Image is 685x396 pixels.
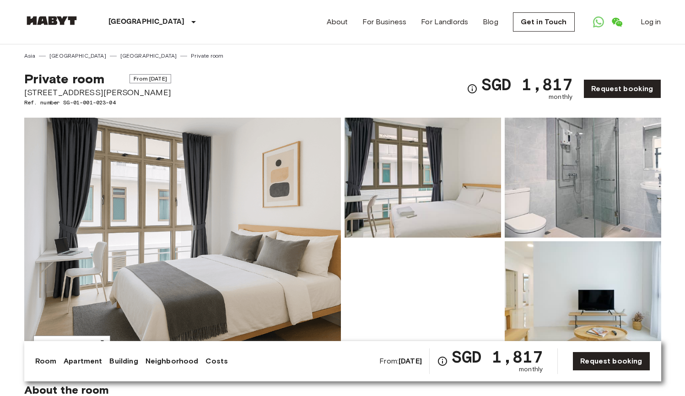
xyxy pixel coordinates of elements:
img: Picture of unit SG-01-001-023-04 [345,241,501,361]
a: Neighborhood [146,356,199,367]
a: Building [109,356,138,367]
a: [GEOGRAPHIC_DATA] [120,52,177,60]
span: From: [379,356,422,366]
span: SGD 1,817 [452,348,543,365]
a: Get in Touch [513,12,575,32]
span: [STREET_ADDRESS][PERSON_NAME] [24,87,171,98]
a: About [327,16,348,27]
a: Room [35,356,57,367]
a: For Business [362,16,406,27]
a: Blog [483,16,498,27]
a: Private room [191,52,223,60]
a: Request booking [583,79,661,98]
a: Open WeChat [608,13,626,31]
button: Show all photos [33,336,110,353]
svg: Check cost overview for full price breakdown. Please note that discounts apply to new joiners onl... [467,83,478,94]
span: From [DATE] [129,74,171,83]
img: Habyt [24,16,79,25]
p: [GEOGRAPHIC_DATA] [108,16,185,27]
img: Picture of unit SG-01-001-023-04 [505,241,661,361]
a: Asia [24,52,36,60]
svg: Check cost overview for full price breakdown. Please note that discounts apply to new joiners onl... [437,356,448,367]
span: Ref. number SG-01-001-023-04 [24,98,171,107]
span: monthly [519,365,543,374]
span: monthly [549,92,572,102]
img: Marketing picture of unit SG-01-001-023-04 [24,118,341,361]
img: Picture of unit SG-01-001-023-04 [345,118,501,238]
span: Private room [24,71,105,87]
a: [GEOGRAPHIC_DATA] [49,52,106,60]
a: For Landlords [421,16,468,27]
b: [DATE] [399,357,422,365]
a: Log in [641,16,661,27]
a: Costs [205,356,228,367]
a: Request booking [572,352,650,371]
span: SGD 1,817 [481,76,572,92]
a: Open WhatsApp [589,13,608,31]
a: Apartment [64,356,102,367]
img: Picture of unit SG-01-001-023-04 [505,118,661,238]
